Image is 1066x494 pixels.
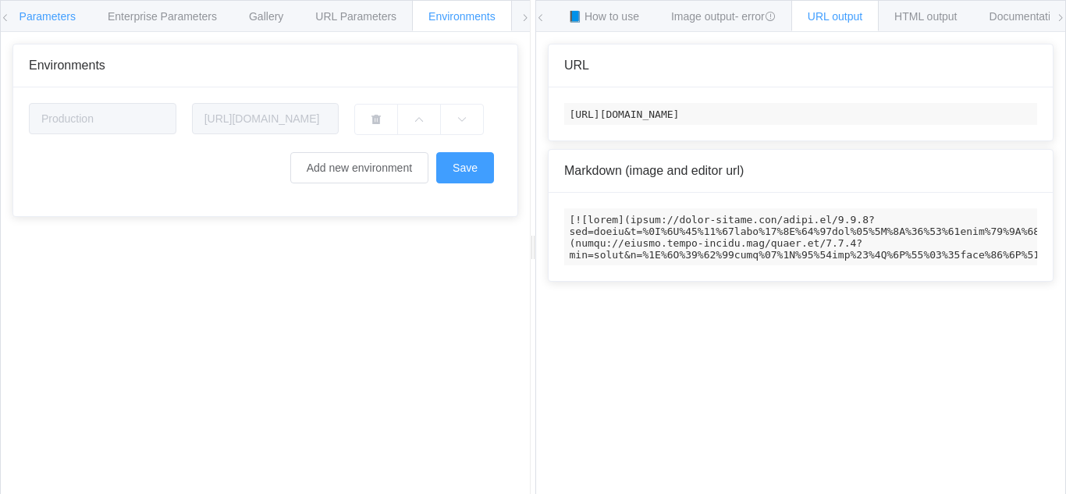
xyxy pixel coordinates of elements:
[29,59,105,72] span: Environments
[428,10,496,23] span: Environments
[436,152,494,183] button: Save
[990,10,1063,23] span: Documentation
[564,103,1037,125] code: [URL][DOMAIN_NAME]
[564,164,744,177] span: Markdown (image and editor url)
[249,10,283,23] span: Gallery
[808,10,862,23] span: URL output
[315,10,396,23] span: URL Parameters
[453,162,478,174] span: Save
[564,59,589,72] span: URL
[735,10,776,23] span: - error
[564,208,1037,265] code: [![lorem](ipsum://dolor-sitame.con/adipi.el/9.9.8?sed=doeiu&t=%0I%6U%45%11%67labo%17%8E%64%97dol%...
[568,10,639,23] span: 📘 How to use
[671,10,776,23] span: Image output
[290,152,428,183] button: Add new environment
[108,10,217,23] span: Enterprise Parameters
[894,10,957,23] span: HTML output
